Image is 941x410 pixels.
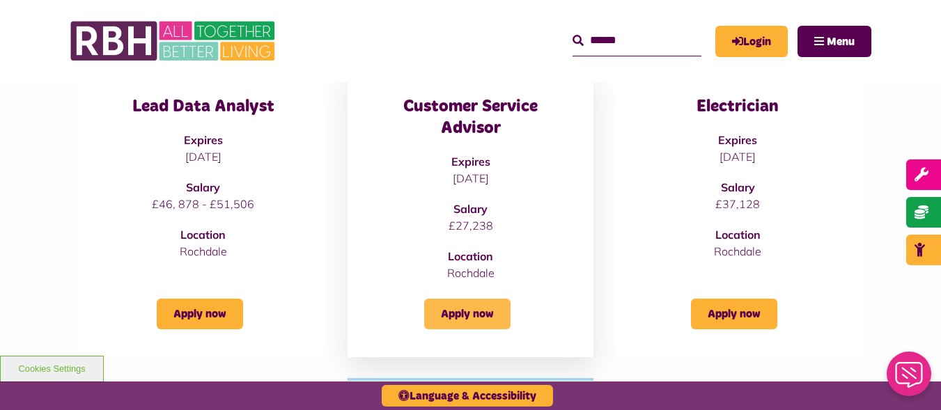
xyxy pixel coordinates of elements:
p: [DATE] [108,148,299,165]
button: Language & Accessibility [382,385,553,407]
p: [DATE] [642,148,833,165]
h3: Electrician [642,96,833,118]
p: £37,128 [642,196,833,212]
img: RBH [70,14,279,68]
a: MyRBH [715,26,788,57]
strong: Expires [451,155,490,168]
input: Search [573,26,701,56]
p: Rochdale [642,243,833,260]
a: Apply now [424,299,511,329]
p: Rochdale [108,243,299,260]
strong: Expires [718,133,757,147]
p: [DATE] [375,170,566,187]
iframe: Netcall Web Assistant for live chat [878,347,941,410]
strong: Location [180,228,226,242]
h3: Customer Service Advisor [375,96,566,139]
strong: Expires [184,133,223,147]
strong: Location [715,228,761,242]
a: Apply now [157,299,243,329]
strong: Location [448,249,493,263]
h3: Lead Data Analyst [108,96,299,118]
strong: Salary [186,180,220,194]
strong: Salary [721,180,755,194]
span: Menu [827,36,855,47]
p: £46, 878 - £51,506 [108,196,299,212]
strong: Salary [453,202,488,216]
p: £27,238 [375,217,566,234]
button: Navigation [798,26,871,57]
a: Apply now [691,299,777,329]
p: Rochdale [375,265,566,281]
